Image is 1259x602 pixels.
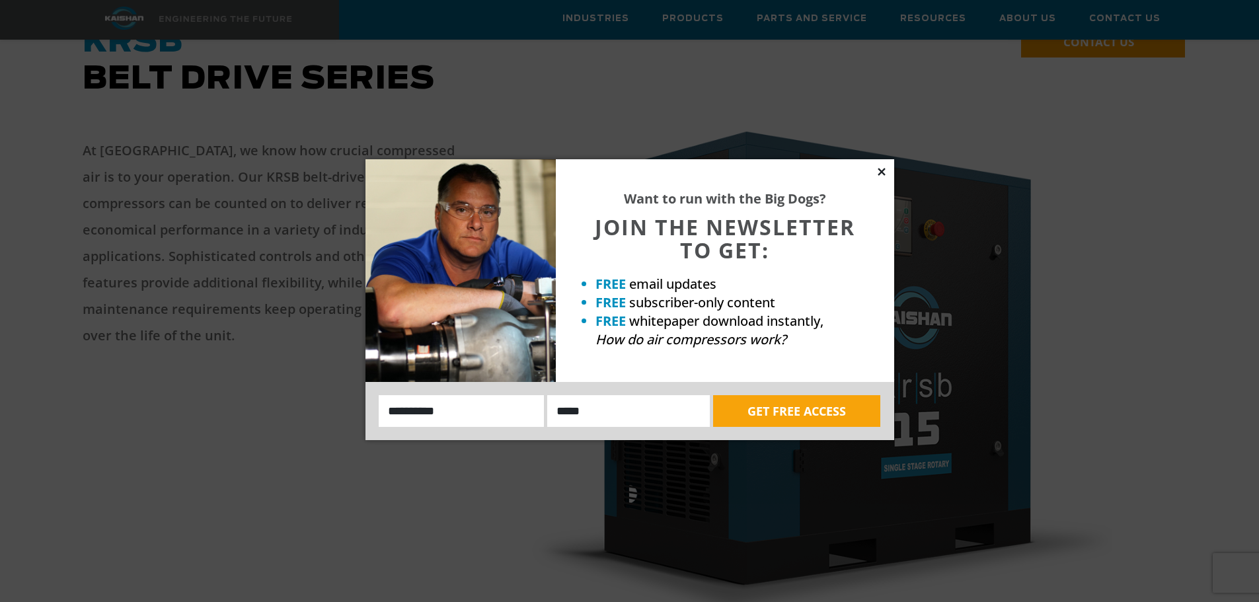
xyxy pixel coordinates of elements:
[624,190,826,207] strong: Want to run with the Big Dogs?
[629,275,716,293] span: email updates
[595,312,626,330] strong: FREE
[379,395,545,427] input: Name:
[595,275,626,293] strong: FREE
[595,293,626,311] strong: FREE
[629,312,823,330] span: whitepaper download instantly,
[595,213,855,264] span: JOIN THE NEWSLETTER TO GET:
[547,395,710,427] input: Email
[629,293,775,311] span: subscriber-only content
[595,330,786,348] em: How do air compressors work?
[876,166,888,178] button: Close
[713,395,880,427] button: GET FREE ACCESS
